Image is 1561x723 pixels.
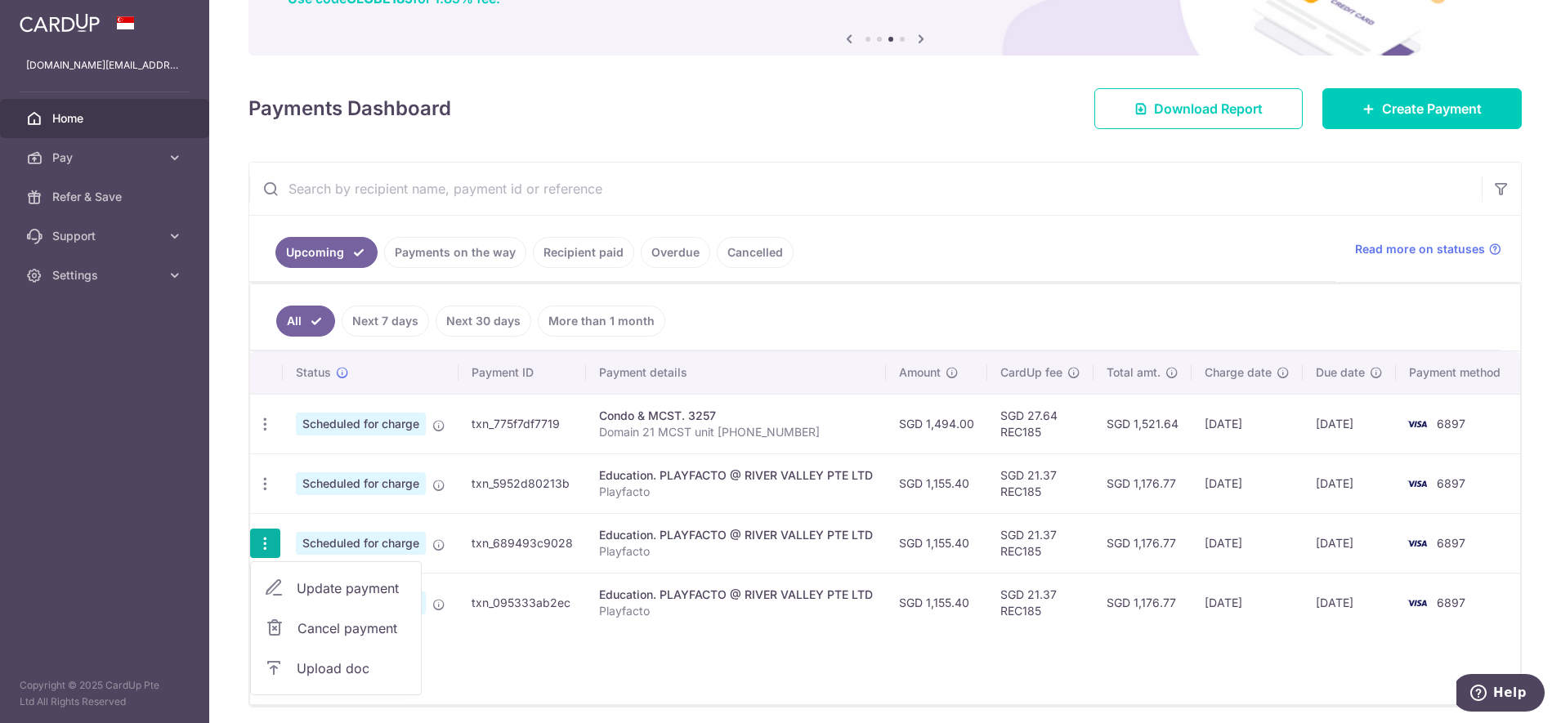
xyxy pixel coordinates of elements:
th: Payment details [586,351,886,394]
input: Search by recipient name, payment id or reference [249,163,1482,215]
td: SGD 21.37 REC185 [987,573,1094,632]
a: Cancelled [717,237,794,268]
th: Payment method [1396,351,1520,394]
td: SGD 1,176.77 [1094,573,1192,632]
a: Read more on statuses [1355,241,1501,257]
a: More than 1 month [538,306,665,337]
img: Bank Card [1401,474,1434,493]
td: [DATE] [1303,573,1396,632]
td: SGD 1,155.40 [886,453,987,513]
span: Pay [52,150,160,166]
td: txn_775f7df7719 [458,394,586,453]
span: Total amt. [1107,364,1161,381]
span: Scheduled for charge [296,532,426,555]
span: Due date [1316,364,1365,381]
td: [DATE] [1303,513,1396,573]
a: Upcoming [275,237,378,268]
td: [DATE] [1192,453,1303,513]
div: Condo & MCST. 3257 [599,408,873,424]
span: Download Report [1154,99,1263,118]
p: [DOMAIN_NAME][EMAIL_ADDRESS][DOMAIN_NAME] [26,57,183,74]
p: Playfacto [599,543,873,560]
a: All [276,306,335,337]
span: Scheduled for charge [296,413,426,435]
p: Playfacto [599,484,873,500]
div: Education. PLAYFACTO @ RIVER VALLEY PTE LTD [599,467,873,484]
img: Bank Card [1401,593,1434,613]
span: Support [52,228,160,244]
span: Settings [52,267,160,283]
span: Read more on statuses [1355,241,1485,257]
span: 6897 [1437,536,1465,550]
span: Refer & Save [52,189,160,205]
th: Payment ID [458,351,586,394]
td: txn_689493c9028 [458,513,586,573]
span: Home [52,110,160,127]
td: [DATE] [1192,394,1303,453]
td: SGD 1,176.77 [1094,453,1192,513]
h4: Payments Dashboard [248,94,451,123]
td: SGD 27.64 REC185 [987,394,1094,453]
td: SGD 1,176.77 [1094,513,1192,573]
span: Amount [899,364,941,381]
td: SGD 21.37 REC185 [987,453,1094,513]
td: txn_095333ab2ec [458,573,586,632]
span: Scheduled for charge [296,472,426,495]
p: Domain 21 MCST unit [PHONE_NUMBER] [599,424,873,440]
td: SGD 21.37 REC185 [987,513,1094,573]
span: CardUp fee [1000,364,1062,381]
div: Education. PLAYFACTO @ RIVER VALLEY PTE LTD [599,527,873,543]
span: Status [296,364,331,381]
a: Next 7 days [342,306,429,337]
img: Bank Card [1401,414,1434,434]
p: Playfacto [599,603,873,619]
span: 6897 [1437,417,1465,431]
td: SGD 1,521.64 [1094,394,1192,453]
td: [DATE] [1303,394,1396,453]
a: Recipient paid [533,237,634,268]
td: SGD 1,155.40 [886,573,987,632]
iframe: Opens a widget where you can find more information [1456,674,1545,715]
td: SGD 1,494.00 [886,394,987,453]
div: Education. PLAYFACTO @ RIVER VALLEY PTE LTD [599,587,873,603]
a: Next 30 days [436,306,531,337]
td: [DATE] [1303,453,1396,513]
td: [DATE] [1192,573,1303,632]
a: Create Payment [1322,88,1522,129]
td: SGD 1,155.40 [886,513,987,573]
td: txn_5952d80213b [458,453,586,513]
td: [DATE] [1192,513,1303,573]
span: Charge date [1205,364,1272,381]
a: Download Report [1094,88,1303,129]
img: Bank Card [1401,533,1434,553]
span: 6897 [1437,596,1465,609]
img: CardUp [20,13,100,33]
span: 6897 [1437,476,1465,490]
a: Overdue [641,237,710,268]
a: Payments on the way [384,237,526,268]
span: Create Payment [1382,99,1482,118]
